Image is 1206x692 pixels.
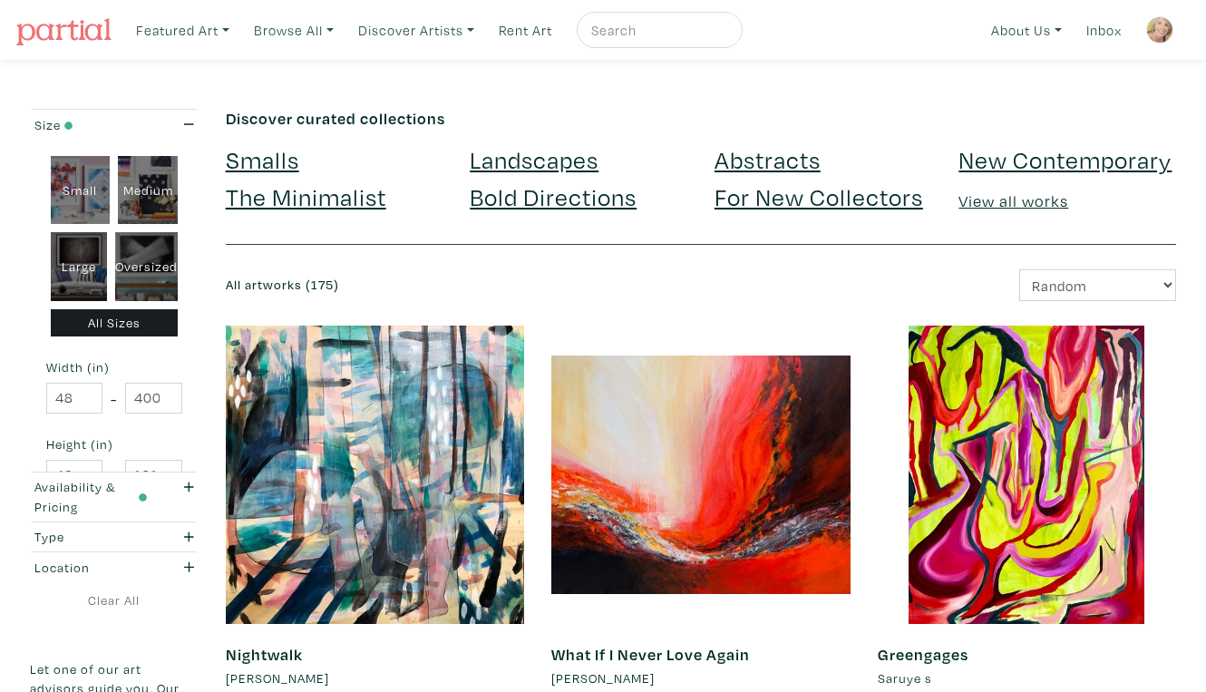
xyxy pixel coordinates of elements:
div: Oversized [115,232,178,301]
div: Medium [118,156,178,225]
a: Nightwalk [226,644,303,665]
a: Smalls [226,143,299,175]
small: Height (in) [46,438,182,451]
a: Rent Art [491,12,560,49]
div: Availability & Pricing [34,477,148,516]
a: Featured Art [128,12,238,49]
a: View all works [958,190,1068,211]
div: Large [51,232,108,301]
li: [PERSON_NAME] [551,668,655,688]
img: phpThumb.php [1146,16,1173,44]
button: Size [30,110,199,140]
a: [PERSON_NAME] [551,668,850,688]
div: All Sizes [51,309,179,337]
a: Greengages [878,644,968,665]
div: Small [51,156,111,225]
div: Type [34,527,148,547]
h6: Discover curated collections [226,109,1176,129]
a: Bold Directions [470,180,637,212]
a: The Minimalist [226,180,386,212]
div: Size [34,115,148,135]
a: [PERSON_NAME] [226,668,524,688]
a: For New Collectors [715,180,923,212]
li: Saruye s [878,668,932,688]
button: Type [30,522,199,552]
small: Width (in) [46,361,182,374]
li: [PERSON_NAME] [226,668,329,688]
span: - [111,463,117,488]
button: Availability & Pricing [30,473,199,521]
a: Saruye s [878,668,1176,688]
a: Discover Artists [350,12,482,49]
a: About Us [983,12,1070,49]
button: Location [30,552,199,582]
span: - [111,386,117,411]
a: Landscapes [470,143,598,175]
a: Inbox [1078,12,1130,49]
a: Abstracts [715,143,821,175]
a: Clear All [30,590,199,610]
a: What If I Never Love Again [551,644,750,665]
div: Location [34,558,148,578]
input: Search [589,19,725,42]
a: New Contemporary [958,143,1172,175]
a: Browse All [246,12,342,49]
h6: All artworks (175) [226,278,687,293]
